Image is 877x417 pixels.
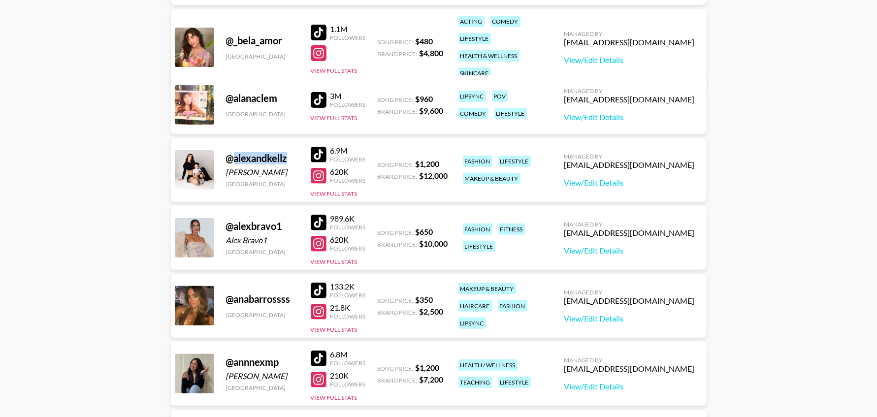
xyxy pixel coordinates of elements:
span: Brand Price: [378,50,418,58]
a: View/Edit Details [564,55,695,65]
span: Brand Price: [378,241,418,248]
div: [GEOGRAPHIC_DATA] [226,110,299,118]
strong: $ 7,200 [420,375,444,384]
div: teaching [458,377,492,388]
div: Followers [330,34,366,41]
a: View/Edit Details [564,382,695,391]
div: comedy [490,16,520,27]
button: View Full Stats [311,114,357,122]
div: @ annnexmp [226,356,299,368]
div: @ alexandkellz [226,152,299,164]
div: makeup & beauty [463,173,520,184]
div: Followers [330,381,366,388]
div: [GEOGRAPHIC_DATA] [226,311,299,319]
div: fitness [498,224,525,235]
div: Managed By [564,356,695,364]
span: Song Price: [378,161,414,168]
div: lifestyle [498,156,531,167]
div: @ _bela_amor [226,34,299,47]
div: makeup & beauty [458,283,516,294]
a: View/Edit Details [564,178,695,188]
strong: $ 10,000 [420,239,448,248]
a: View/Edit Details [564,246,695,256]
div: Followers [330,291,366,299]
span: Song Price: [378,229,414,236]
strong: $ 480 [416,36,433,46]
div: Followers [330,156,366,163]
div: Managed By [564,87,695,95]
span: Brand Price: [378,309,418,316]
div: [GEOGRAPHIC_DATA] [226,180,299,188]
strong: $ 2,500 [420,307,444,316]
div: Followers [330,313,366,320]
div: comedy [458,108,488,119]
div: Managed By [564,30,695,37]
div: 620K [330,235,366,245]
div: Followers [330,359,366,367]
div: @ alanaclem [226,92,299,104]
div: Followers [330,177,366,184]
div: Managed By [564,289,695,296]
div: [GEOGRAPHIC_DATA] [226,248,299,256]
div: 21.8K [330,303,366,313]
div: 3M [330,91,366,101]
div: Followers [330,101,366,108]
button: View Full Stats [311,394,357,401]
button: View Full Stats [311,190,357,197]
div: 6.8M [330,350,366,359]
a: View/Edit Details [564,314,695,323]
div: 133.2K [330,282,366,291]
span: Brand Price: [378,173,418,180]
strong: $ 12,000 [420,171,448,180]
a: View/Edit Details [564,112,695,122]
div: Managed By [564,153,695,160]
div: [EMAIL_ADDRESS][DOMAIN_NAME] [564,228,695,238]
div: Followers [330,224,366,231]
div: fashion [463,224,492,235]
span: Song Price: [378,365,414,372]
div: [EMAIL_ADDRESS][DOMAIN_NAME] [564,296,695,306]
button: View Full Stats [311,67,357,74]
div: pov [492,91,508,102]
div: [EMAIL_ADDRESS][DOMAIN_NAME] [564,160,695,170]
strong: $ 1,200 [416,363,440,372]
div: lipsync [458,318,486,329]
div: health / wellness [458,359,518,371]
div: fashion [463,156,492,167]
strong: $ 350 [416,295,433,304]
div: acting [458,16,485,27]
span: Brand Price: [378,108,418,115]
div: [PERSON_NAME] [226,371,299,381]
span: Song Price: [378,38,414,46]
div: [EMAIL_ADDRESS][DOMAIN_NAME] [564,364,695,374]
span: Song Price: [378,96,414,103]
div: lipsync [458,91,486,102]
div: Alex Bravo1 [226,235,299,245]
button: View Full Stats [311,326,357,333]
div: lifestyle [458,33,491,44]
div: [PERSON_NAME] [226,167,299,177]
div: lifestyle [498,377,531,388]
div: [GEOGRAPHIC_DATA] [226,384,299,391]
strong: $ 9,600 [420,106,444,115]
strong: $ 4,800 [420,48,444,58]
div: haircare [458,300,492,312]
span: Brand Price: [378,377,418,384]
div: Managed By [564,221,695,228]
div: 6.9M [330,146,366,156]
div: lifestyle [463,241,495,252]
div: 989.6K [330,214,366,224]
strong: $ 1,200 [416,159,440,168]
div: skincare [458,67,491,79]
div: health & wellness [458,50,520,62]
strong: $ 650 [416,227,433,236]
div: 1.1M [330,24,366,34]
div: @ anabarrossss [226,293,299,305]
div: @ alexbravo1 [226,220,299,232]
button: View Full Stats [311,258,357,265]
div: fashion [498,300,527,312]
div: lifestyle [494,108,527,119]
div: [EMAIL_ADDRESS][DOMAIN_NAME] [564,95,695,104]
div: 620K [330,167,366,177]
div: Followers [330,245,366,252]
